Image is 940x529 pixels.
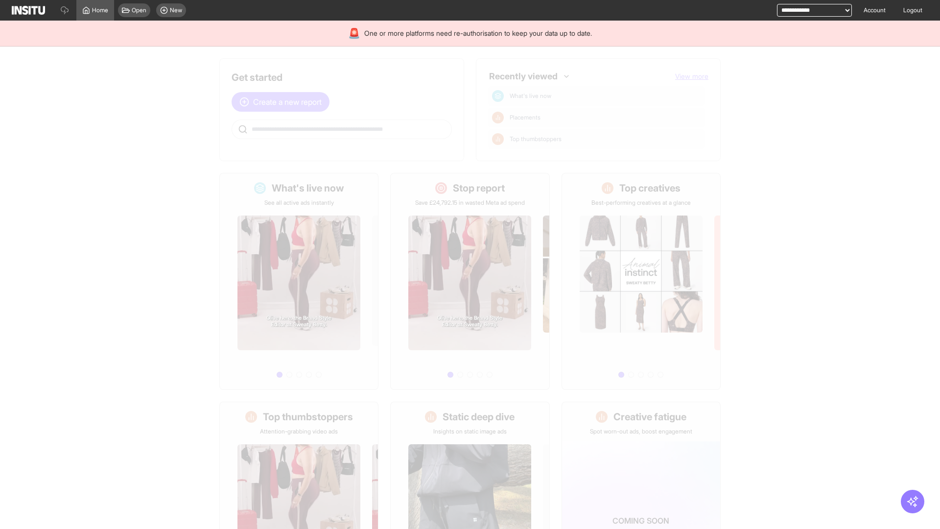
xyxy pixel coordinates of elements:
[364,28,592,38] span: One or more platforms need re-authorisation to keep your data up to date.
[348,26,360,40] div: 🚨
[132,6,146,14] span: Open
[92,6,108,14] span: Home
[170,6,182,14] span: New
[12,6,45,15] img: Logo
